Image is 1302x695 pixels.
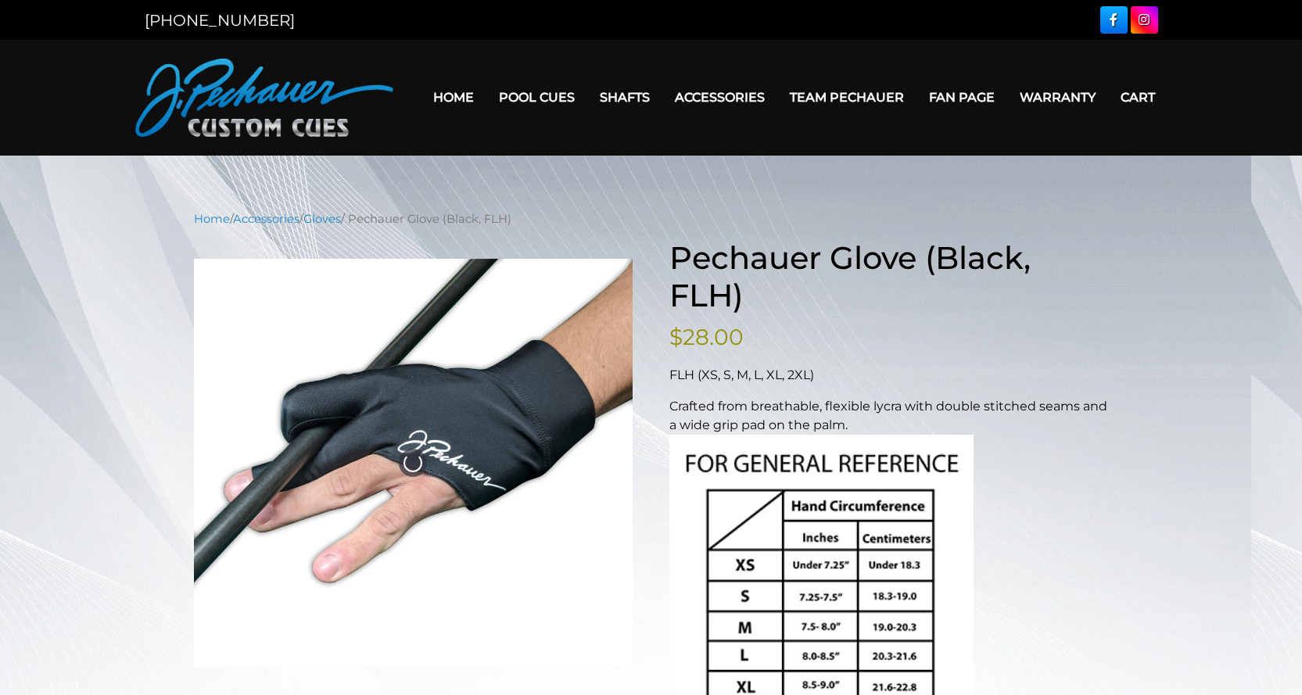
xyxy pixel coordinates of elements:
[1108,77,1167,117] a: Cart
[194,212,230,226] a: Home
[669,239,1109,314] h1: Pechauer Glove (Black, FLH)
[916,77,1007,117] a: Fan Page
[669,324,683,350] span: $
[233,212,299,226] a: Accessories
[669,366,1109,385] p: FLH (XS, S, M, L, XL, 2XL)
[194,259,633,667] img: black-glove
[777,77,916,117] a: Team Pechauer
[194,210,1109,227] nav: Breadcrumb
[1007,77,1108,117] a: Warranty
[587,77,662,117] a: Shafts
[421,77,486,117] a: Home
[486,77,587,117] a: Pool Cues
[669,324,744,350] bdi: 28.00
[135,59,393,137] img: Pechauer Custom Cues
[303,212,341,226] a: Gloves
[662,77,777,117] a: Accessories
[145,11,295,30] a: [PHONE_NUMBER]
